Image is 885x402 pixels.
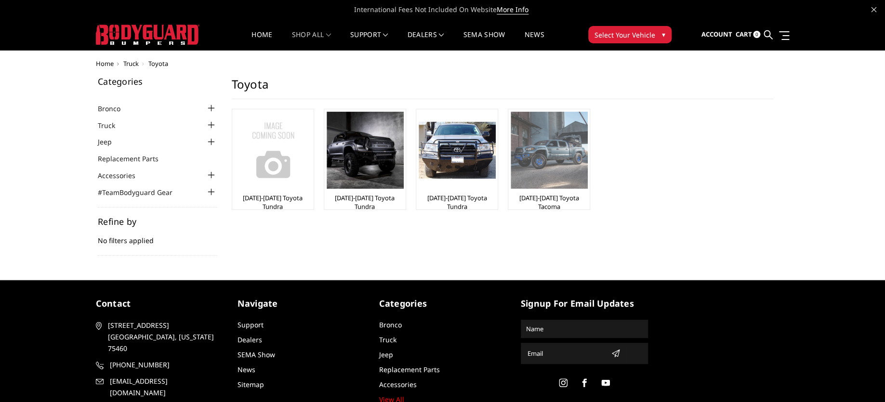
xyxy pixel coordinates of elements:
[379,380,417,389] a: Accessories
[238,335,262,344] a: Dealers
[701,30,732,39] span: Account
[497,5,528,14] a: More Info
[238,320,264,329] a: Support
[238,365,255,374] a: News
[837,356,885,402] iframe: Chat Widget
[98,187,185,197] a: #TeamBodyguard Gear
[98,217,217,226] h5: Refine by
[735,30,752,39] span: Cart
[235,194,311,211] a: [DATE]-[DATE] Toyota Tundra
[350,31,388,50] a: Support
[98,217,217,256] div: No filters applied
[96,376,223,399] a: [EMAIL_ADDRESS][DOMAIN_NAME]
[98,77,217,86] h5: Categories
[379,297,506,310] h5: Categories
[327,194,403,211] a: [DATE]-[DATE] Toyota Tundra
[238,350,275,359] a: SEMA Show
[98,170,147,181] a: Accessories
[96,297,223,310] h5: contact
[98,104,132,114] a: Bronco
[419,194,495,211] a: [DATE]-[DATE] Toyota Tundra
[235,112,312,189] img: No Image
[96,359,223,371] a: [PHONE_NUMBER]
[379,350,393,359] a: Jeep
[148,59,168,68] span: Toyota
[511,194,587,211] a: [DATE]-[DATE] Toyota Tacoma
[753,31,760,38] span: 0
[98,154,171,164] a: Replacement Parts
[123,59,139,68] a: Truck
[521,297,648,310] h5: signup for email updates
[379,320,402,329] a: Bronco
[379,335,396,344] a: Truck
[108,320,220,354] span: [STREET_ADDRESS] [GEOGRAPHIC_DATA], [US_STATE] 75460
[408,31,444,50] a: Dealers
[110,359,222,371] span: [PHONE_NUMBER]
[98,120,127,130] a: Truck
[96,59,114,68] a: Home
[463,31,505,50] a: SEMA Show
[96,25,199,45] img: BODYGUARD BUMPERS
[292,31,331,50] a: shop all
[98,137,124,147] a: Jeep
[701,22,732,48] a: Account
[735,22,760,48] a: Cart 0
[594,30,655,40] span: Select Your Vehicle
[110,376,222,399] span: [EMAIL_ADDRESS][DOMAIN_NAME]
[238,380,264,389] a: Sitemap
[588,26,672,43] button: Select Your Vehicle
[522,321,647,337] input: Name
[235,112,311,189] a: No Image
[238,297,365,310] h5: Navigate
[524,346,608,361] input: Email
[524,31,544,50] a: News
[379,365,440,374] a: Replacement Parts
[251,31,272,50] a: Home
[232,77,773,99] h1: Toyota
[662,29,665,39] span: ▾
